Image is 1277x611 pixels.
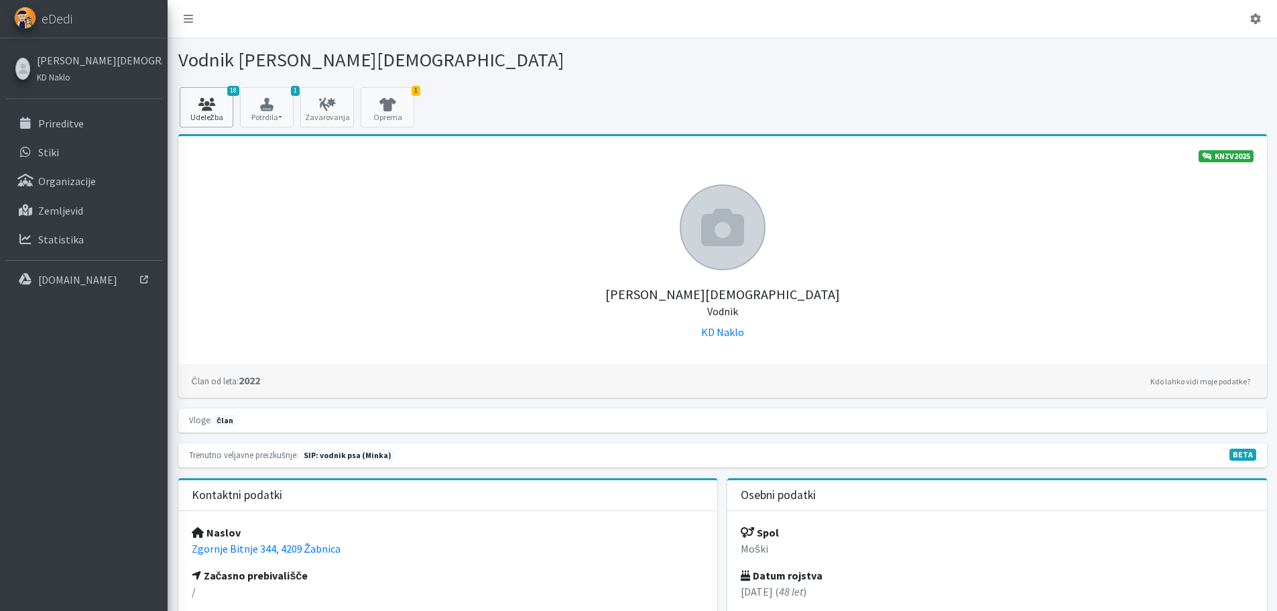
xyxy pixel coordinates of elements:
h3: Kontaktni podatki [192,488,282,502]
h1: Vodnik [PERSON_NAME][DEMOGRAPHIC_DATA] [178,48,718,72]
a: Zgornje Bitnje 344, 4209 Žabnica [192,542,341,555]
p: Stiki [38,146,59,159]
small: KD Naklo [37,72,70,82]
span: 18 [227,86,239,96]
strong: 2022 [192,374,260,387]
em: 48 let [779,585,803,598]
a: Prireditve [5,110,162,137]
span: eDedi [42,9,72,29]
a: KD Naklo [37,68,159,85]
a: Statistika [5,226,162,253]
span: V fazi razvoja [1229,449,1256,461]
h3: Osebni podatki [741,488,816,502]
strong: Začasno prebivališče [192,569,308,582]
h5: [PERSON_NAME][DEMOGRAPHIC_DATA] [192,270,1254,319]
span: Naslednja preizkušnja: jesen 2026 [300,449,395,461]
a: KD Naklo [701,325,744,339]
a: [DOMAIN_NAME] [5,266,162,293]
a: Kdo lahko vidi moje podatke? [1147,374,1254,390]
span: 1 [412,86,420,96]
small: Član od leta: [192,376,239,386]
strong: Naslov [192,526,241,539]
img: eDedi [14,7,36,29]
p: Statistika [38,233,84,246]
small: Trenutno veljavne preizkušnje: [189,449,298,460]
p: / [192,584,705,600]
p: Moški [741,541,1254,557]
p: Organizacije [38,174,96,188]
p: Prireditve [38,117,84,130]
strong: Spol [741,526,779,539]
a: 1 Oprema [361,87,414,127]
a: Organizacije [5,168,162,195]
a: [PERSON_NAME][DEMOGRAPHIC_DATA] [37,52,159,68]
p: [DATE] ( ) [741,584,1254,600]
span: 1 [291,86,300,96]
a: Zemljevid [5,197,162,224]
strong: Datum rojstva [741,569,823,582]
p: Zemljevid [38,204,83,217]
a: 18 Udeležba [180,87,233,127]
small: Vodnik [707,304,738,318]
a: Zavarovanja [300,87,354,127]
span: član [214,414,237,427]
a: Stiki [5,139,162,166]
button: 1 Potrdila [240,87,294,127]
small: Vloge: [189,414,212,425]
a: KNZV2025 [1199,150,1254,162]
p: [DOMAIN_NAME] [38,273,117,286]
